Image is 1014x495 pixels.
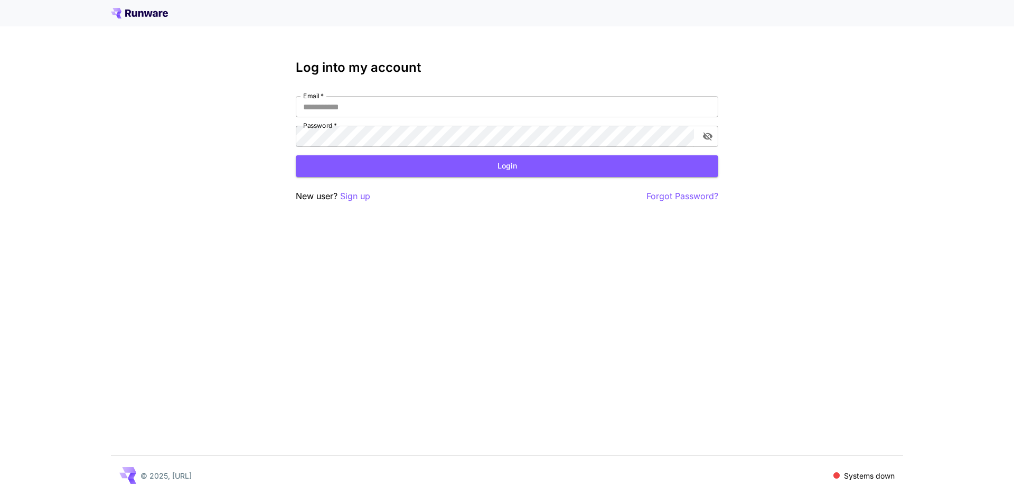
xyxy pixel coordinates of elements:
button: toggle password visibility [698,127,717,146]
button: Forgot Password? [646,190,718,203]
p: New user? [296,190,370,203]
button: Login [296,155,718,177]
label: Password [303,121,337,130]
p: Systems down [844,470,895,481]
label: Email [303,91,324,100]
h3: Log into my account [296,60,718,75]
p: © 2025, [URL] [140,470,192,481]
button: Sign up [340,190,370,203]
